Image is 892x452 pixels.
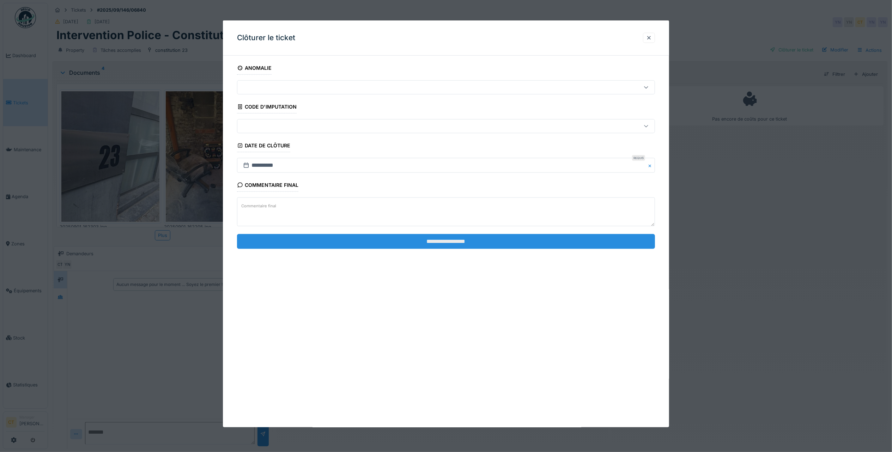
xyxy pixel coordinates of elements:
h3: Clôturer le ticket [237,33,295,42]
div: Date de clôture [237,140,290,152]
label: Commentaire final [240,201,278,210]
div: Commentaire final [237,180,298,192]
button: Close [647,158,655,173]
div: Anomalie [237,63,272,75]
div: Code d'imputation [237,102,297,114]
div: Requis [632,155,645,161]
